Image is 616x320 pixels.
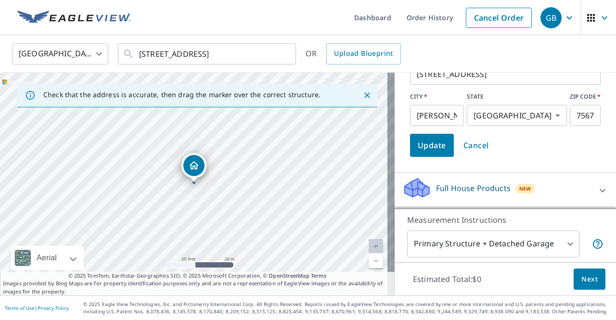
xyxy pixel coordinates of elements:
p: | [5,305,69,311]
a: Current Level 20, Zoom Out [369,254,383,268]
div: Dropped pin, building 1, Residential property, 1305 Mobile St Marshall, TX 75670 [181,153,206,183]
div: [GEOGRAPHIC_DATA] [12,40,108,67]
div: Full House ProductsNew [402,177,608,204]
a: Upload Blueprint [326,43,400,64]
label: STATE [467,92,567,101]
p: © 2025 Eagle View Technologies, Inc. and Pictometry International Corp. All Rights Reserved. Repo... [83,301,611,315]
p: Estimated Total: $0 [405,269,489,290]
button: Cancel [456,134,497,157]
a: Privacy Policy [38,305,69,311]
a: OpenStreetMap [269,272,309,279]
span: Upload Blueprint [334,48,393,60]
p: Measurement Instructions [407,214,603,226]
div: [GEOGRAPHIC_DATA] [467,105,567,126]
div: Aerial [34,246,60,270]
span: Cancel [463,139,489,152]
label: ZIP CODE [570,92,601,101]
p: Check that the address is accurate, then drag the marker over the correct structure. [43,90,321,99]
span: Next [581,273,598,285]
span: New [519,185,531,192]
div: OR [306,43,401,64]
a: Current Level 20, Zoom In Disabled [369,239,383,254]
button: Close [361,89,373,102]
button: Next [574,269,605,290]
label: CITY [410,92,464,101]
a: Terms [311,272,327,279]
div: Primary Structure + Detached Garage [407,230,579,257]
span: Your report will include the primary structure and a detached garage if one exists. [592,238,603,250]
button: Update [410,134,454,157]
span: © 2025 TomTom, Earthstar Geographics SIO, © 2025 Microsoft Corporation, © [68,272,327,280]
div: GB [540,7,562,28]
span: Update [418,139,446,152]
a: Terms of Use [5,305,35,311]
div: Aerial [12,246,83,270]
p: Full House Products [436,182,511,194]
img: EV Logo [17,11,131,25]
em: [GEOGRAPHIC_DATA] [474,111,552,120]
a: Cancel Order [466,8,532,28]
input: Search by address or latitude-longitude [139,40,276,67]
